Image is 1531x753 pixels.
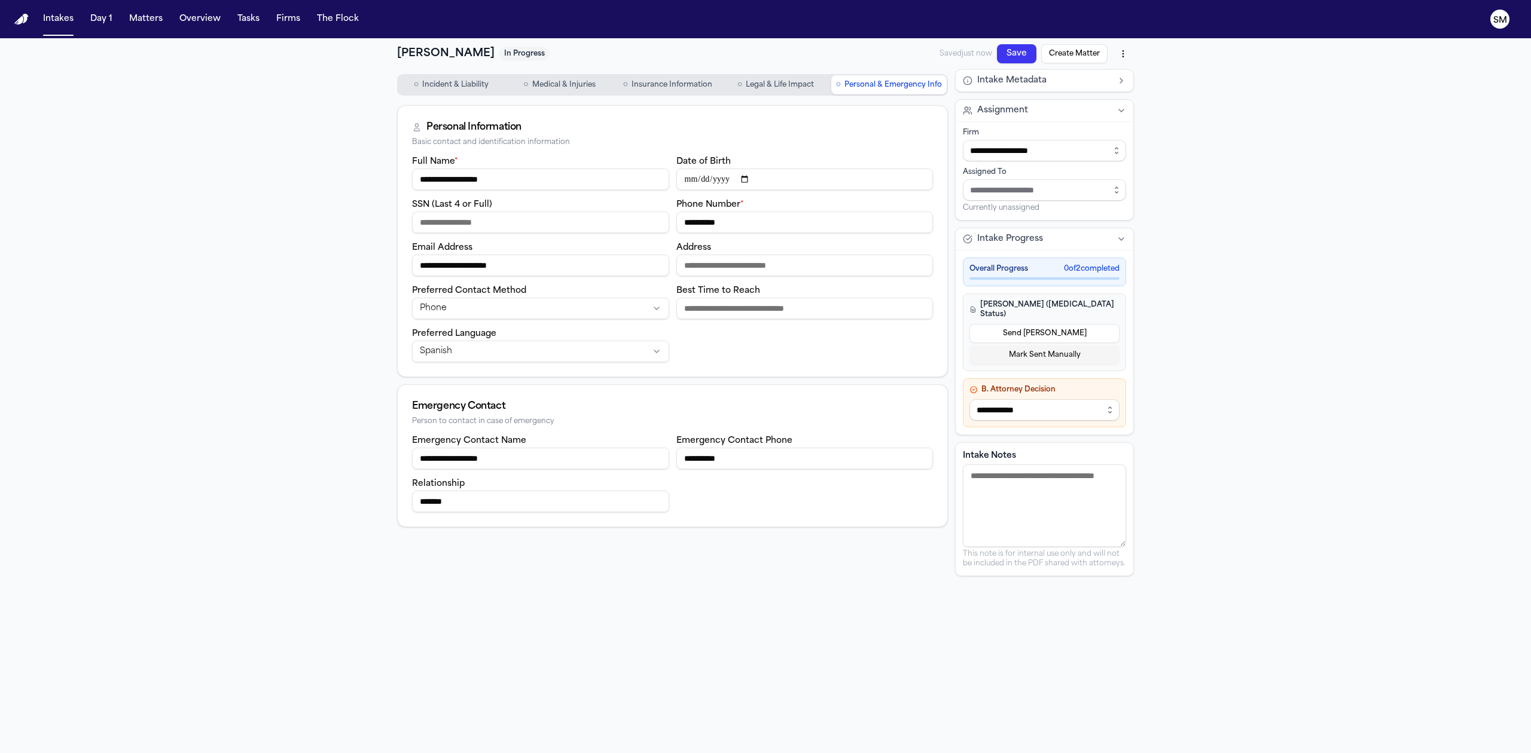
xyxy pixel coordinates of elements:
[615,75,721,94] button: Go to Insurance Information
[422,80,489,90] span: Incident & Liability
[272,8,305,30] button: Firms
[737,79,742,91] span: ○
[969,324,1120,343] button: Send [PERSON_NAME]
[676,255,934,276] input: Address
[38,8,78,30] button: Intakes
[963,549,1126,568] p: This note is for internal use only and will not be included in the PDF shared with attorneys.
[676,436,792,445] label: Emergency Contact Phone
[676,157,731,166] label: Date of Birth
[426,120,521,134] div: Personal Information
[632,80,712,90] span: Insurance Information
[956,228,1133,250] button: Intake Progress
[969,264,1028,274] span: Overall Progress
[676,286,760,295] label: Best Time to Reach
[997,44,1036,63] button: Save
[312,8,364,30] button: The Flock
[412,255,669,276] input: Email address
[977,233,1043,245] span: Intake Progress
[1064,264,1120,274] span: 0 of 2 completed
[963,203,1039,213] span: Currently unassigned
[969,385,1120,394] h4: B. Attorney Decision
[412,169,669,190] input: Full name
[977,75,1047,87] span: Intake Metadata
[676,212,934,233] input: Phone number
[175,8,225,30] button: Overview
[1041,44,1108,63] button: Create Matter
[412,329,496,338] label: Preferred Language
[412,479,465,488] label: Relationship
[831,75,947,94] button: Go to Personal & Emergency Info
[523,79,528,91] span: ○
[676,448,934,469] input: Emergency contact phone
[963,140,1126,161] input: Select firm
[124,8,167,30] button: Matters
[676,169,934,190] input: Date of birth
[414,79,419,91] span: ○
[963,464,1126,547] textarea: Intake notes
[836,79,841,91] span: ○
[412,243,472,252] label: Email Address
[676,243,711,252] label: Address
[86,8,117,30] button: Day 1
[940,49,992,59] span: Saved just now
[969,345,1120,365] button: Mark Sent Manually
[412,417,933,426] div: Person to contact in case of emergency
[956,100,1133,121] button: Assignment
[844,80,942,90] span: Personal & Emergency Info
[963,179,1126,201] input: Assign to staff member
[397,45,495,62] h1: [PERSON_NAME]
[723,75,829,94] button: Go to Legal & Life Impact
[412,491,669,512] input: Emergency contact relationship
[412,286,526,295] label: Preferred Contact Method
[412,138,933,147] div: Basic contact and identification information
[14,14,29,25] img: Finch Logo
[412,436,526,445] label: Emergency Contact Name
[676,200,744,209] label: Phone Number
[507,75,612,94] button: Go to Medical & Injuries
[963,128,1126,137] div: Firm
[14,14,29,25] a: Home
[532,80,596,90] span: Medical & Injuries
[412,212,669,233] input: SSN
[956,70,1133,91] button: Intake Metadata
[1112,43,1134,65] button: More actions
[746,80,814,90] span: Legal & Life Impact
[398,75,504,94] button: Go to Incident & Liability
[623,79,627,91] span: ○
[233,8,264,30] button: Tasks
[963,450,1126,462] label: Intake Notes
[412,399,933,414] div: Emergency Contact
[676,298,934,319] input: Best time to reach
[969,300,1120,319] h4: [PERSON_NAME] ([MEDICAL_DATA] Status)
[499,47,550,61] span: In Progress
[977,105,1028,117] span: Assignment
[412,200,492,209] label: SSN (Last 4 or Full)
[963,167,1126,177] div: Assigned To
[412,157,458,166] label: Full Name
[412,448,669,469] input: Emergency contact name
